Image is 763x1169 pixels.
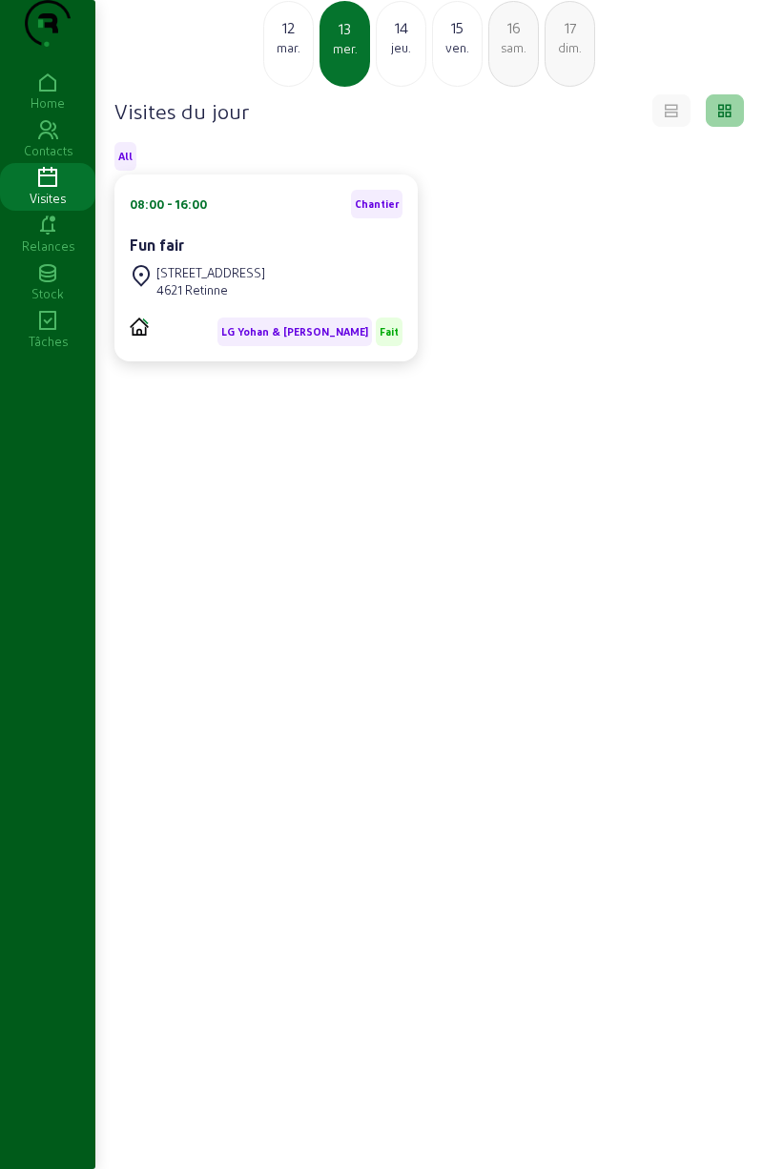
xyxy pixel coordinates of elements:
[546,39,594,56] div: dim.
[130,195,207,213] div: 08:00 - 16:00
[380,325,399,338] span: Fait
[156,264,265,281] div: [STREET_ADDRESS]
[264,16,313,39] div: 12
[321,40,368,57] div: mer.
[321,17,368,40] div: 13
[546,16,594,39] div: 17
[156,281,265,298] div: 4621 Retinne
[355,197,399,211] span: Chantier
[377,39,425,56] div: jeu.
[433,16,482,39] div: 15
[264,39,313,56] div: mar.
[114,97,249,124] h4: Visites du jour
[130,236,184,254] cam-card-title: Fun fair
[118,150,133,163] span: All
[489,16,538,39] div: 16
[489,39,538,56] div: sam.
[433,39,482,56] div: ven.
[377,16,425,39] div: 14
[221,325,368,338] span: LG Yohan & [PERSON_NAME]
[130,318,149,336] img: PVELEC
